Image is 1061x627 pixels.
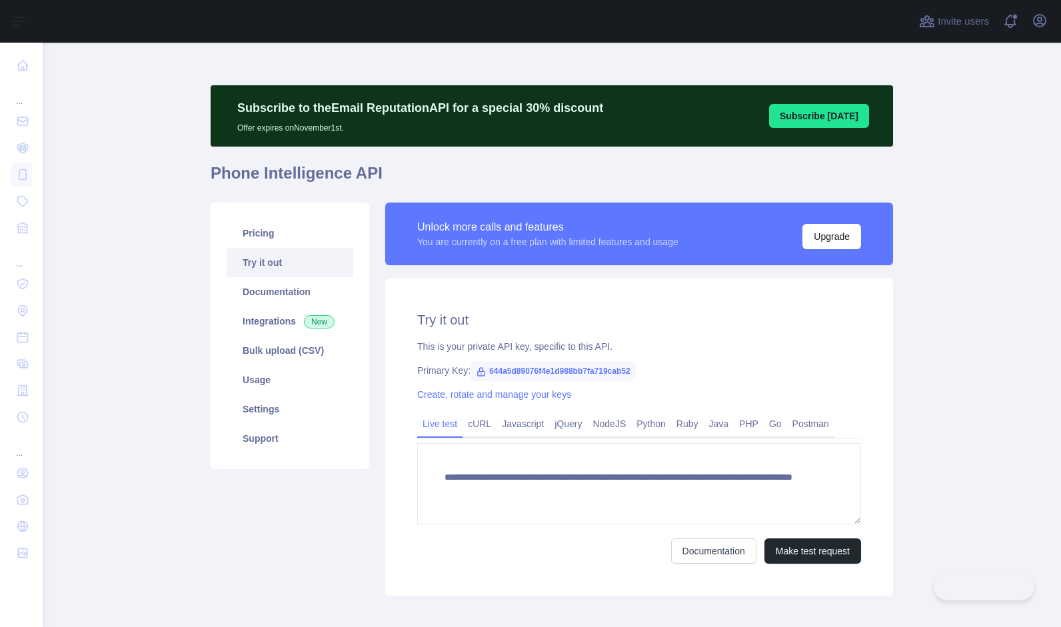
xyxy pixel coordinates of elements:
[417,364,861,377] div: Primary Key:
[227,248,353,277] a: Try it out
[671,538,756,564] a: Documentation
[227,365,353,394] a: Usage
[11,80,32,107] div: ...
[587,413,631,434] a: NodeJS
[11,432,32,458] div: ...
[671,413,704,434] a: Ruby
[227,336,353,365] a: Bulk upload (CSV)
[417,413,463,434] a: Live test
[631,413,671,434] a: Python
[938,14,989,29] span: Invite users
[471,361,636,381] span: 644a5d89076f4e1d988bb7fa719cab52
[787,413,834,434] a: Postman
[11,243,32,269] div: ...
[227,219,353,248] a: Pricing
[734,413,764,434] a: PHP
[237,117,603,133] p: Offer expires on November 1st.
[417,389,571,400] a: Create, rotate and manage your keys
[764,538,861,564] button: Make test request
[417,311,861,329] h2: Try it out
[549,413,587,434] a: jQuery
[304,315,335,328] span: New
[934,572,1034,600] iframe: Toggle Customer Support
[227,394,353,424] a: Settings
[769,104,869,128] button: Subscribe [DATE]
[227,307,353,336] a: Integrations New
[211,163,893,195] h1: Phone Intelligence API
[417,219,678,235] div: Unlock more calls and features
[227,277,353,307] a: Documentation
[237,99,603,117] p: Subscribe to the Email Reputation API for a special 30 % discount
[704,413,734,434] a: Java
[417,235,678,249] div: You are currently on a free plan with limited features and usage
[463,413,497,434] a: cURL
[802,224,861,249] button: Upgrade
[417,340,861,353] div: This is your private API key, specific to this API.
[764,413,787,434] a: Go
[227,424,353,453] a: Support
[916,11,992,32] button: Invite users
[497,413,549,434] a: Javascript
